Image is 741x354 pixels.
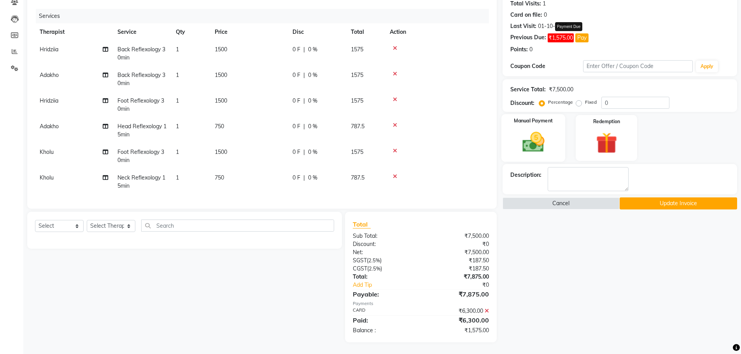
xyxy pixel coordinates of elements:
span: 1 [176,46,179,53]
span: | [303,148,305,156]
span: 0 % [308,45,317,54]
span: 0 % [308,148,317,156]
span: 0 F [293,45,300,54]
div: ₹7,875.00 [421,289,495,299]
label: Manual Payment [514,117,553,125]
span: SGST [353,257,367,264]
span: Adakho [40,123,59,130]
span: 0 F [293,148,300,156]
span: Foot Reflexology 30min [117,148,164,164]
div: Discount: [510,99,534,107]
span: Total [353,220,371,228]
div: ₹7,875.00 [421,273,495,281]
span: Head Reflexology 15min [117,123,166,138]
span: Hridziia [40,97,58,104]
span: 0 F [293,122,300,131]
button: Update Invoice [620,197,737,209]
span: | [303,45,305,54]
span: 787.5 [351,174,364,181]
div: Coupon Code [510,62,583,70]
div: ₹1,575.00 [421,326,495,335]
div: CARD [347,307,421,315]
span: 1 [176,97,179,104]
span: 1 [176,123,179,130]
span: CGST [353,265,367,272]
span: 1500 [215,97,227,104]
div: Balance : [347,326,421,335]
span: Back Reflexology 30min [117,71,165,87]
span: | [303,97,305,105]
span: Neck Reflexology 15min [117,174,165,189]
img: _cash.svg [515,129,551,155]
div: Previous Due: [510,33,546,42]
span: 750 [215,123,224,130]
div: Points: [510,45,528,54]
th: Action [385,23,489,41]
th: Qty [171,23,210,41]
span: 1 [176,174,179,181]
span: Adakho [40,71,59,78]
span: 1 [176,148,179,155]
div: ₹7,500.00 [549,85,573,94]
span: 0 % [308,97,317,105]
span: 1575 [351,97,363,104]
div: Net: [347,248,421,256]
span: 1575 [351,71,363,78]
th: Price [210,23,288,41]
div: 0 [529,45,533,54]
span: 0 F [293,174,300,182]
span: 0 F [293,71,300,79]
div: Total: [347,273,421,281]
div: Card on file: [510,11,542,19]
span: 0 F [293,97,300,105]
div: ₹6,300.00 [421,316,495,325]
a: Add Tip [347,281,433,289]
button: Pay [575,33,589,42]
span: 2.5% [369,265,380,272]
div: Payable: [347,289,421,299]
span: 1575 [351,46,363,53]
th: Total [346,23,385,41]
span: 0 % [308,71,317,79]
input: Search [141,220,334,232]
div: Payment Due [555,22,583,31]
span: ₹1,575.00 [548,33,574,42]
th: Service [113,23,171,41]
button: Apply [696,61,718,72]
th: Therapist [35,23,113,41]
div: Discount: [347,240,421,248]
span: 0 % [308,122,317,131]
div: ₹187.50 [421,256,495,265]
div: Service Total: [510,85,546,94]
label: Percentage [548,99,573,106]
span: | [303,174,305,182]
div: ₹0 [433,281,495,289]
span: 2.5% [368,257,380,263]
div: ₹0 [421,240,495,248]
div: ₹7,500.00 [421,248,495,256]
div: Services [36,9,495,23]
span: Kholu [40,174,54,181]
div: Sub Total: [347,232,421,240]
div: ₹6,300.00 [421,307,495,315]
span: 1500 [215,148,227,155]
div: ( ) [347,256,421,265]
span: 1500 [215,46,227,53]
div: Last Visit: [510,22,536,30]
div: ₹187.50 [421,265,495,273]
img: _gift.svg [589,130,624,156]
div: 0 [544,11,547,19]
span: 0 % [308,174,317,182]
span: 787.5 [351,123,364,130]
label: Redemption [593,118,620,125]
label: Fixed [585,99,597,106]
div: Paid: [347,316,421,325]
span: Foot Reflexology 30min [117,97,164,112]
span: Kholu [40,148,54,155]
th: Disc [288,23,346,41]
span: 750 [215,174,224,181]
button: Cancel [503,197,620,209]
div: ₹7,500.00 [421,232,495,240]
span: | [303,71,305,79]
input: Enter Offer / Coupon Code [583,60,693,72]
